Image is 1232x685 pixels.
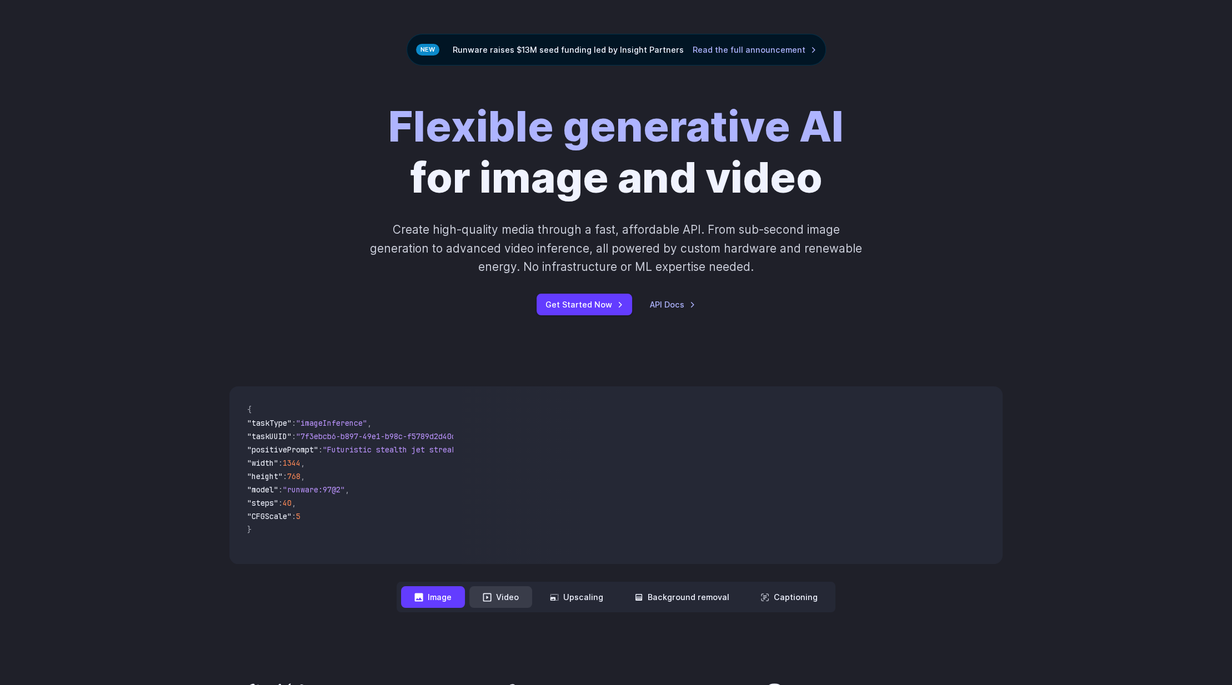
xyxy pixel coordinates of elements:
[650,298,695,311] a: API Docs
[621,586,743,608] button: Background removal
[469,586,532,608] button: Video
[247,498,278,508] span: "steps"
[247,418,292,428] span: "taskType"
[278,498,283,508] span: :
[693,43,817,56] a: Read the full announcement
[537,586,617,608] button: Upscaling
[283,458,301,468] span: 1344
[323,445,727,455] span: "Futuristic stealth jet streaking through a neon-lit cityscape with glowing purple exhaust"
[367,418,372,428] span: ,
[247,431,292,441] span: "taskUUID"
[292,498,296,508] span: ,
[388,101,844,203] h1: for image and video
[278,458,283,468] span: :
[247,405,252,415] span: {
[283,498,292,508] span: 40
[247,445,318,455] span: "positivePrompt"
[247,458,278,468] span: "width"
[301,458,305,468] span: ,
[369,220,864,276] p: Create high-quality media through a fast, affordable API. From sub-second image generation to adv...
[296,418,367,428] span: "imageInference"
[296,511,301,521] span: 5
[287,471,301,481] span: 768
[318,445,323,455] span: :
[247,511,292,521] span: "CFGScale"
[301,471,305,481] span: ,
[747,586,831,608] button: Captioning
[278,485,283,495] span: :
[537,294,632,315] a: Get Started Now
[247,525,252,535] span: }
[247,471,283,481] span: "height"
[283,485,345,495] span: "runware:97@2"
[401,586,465,608] button: Image
[283,471,287,481] span: :
[292,418,296,428] span: :
[292,431,296,441] span: :
[247,485,278,495] span: "model"
[388,100,844,152] strong: Flexible generative AI
[345,485,349,495] span: ,
[407,34,826,66] div: Runware raises $13M seed funding led by Insight Partners
[296,431,465,441] span: "7f3ebcb6-b897-49e1-b98c-f5789d2d40d7"
[292,511,296,521] span: :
